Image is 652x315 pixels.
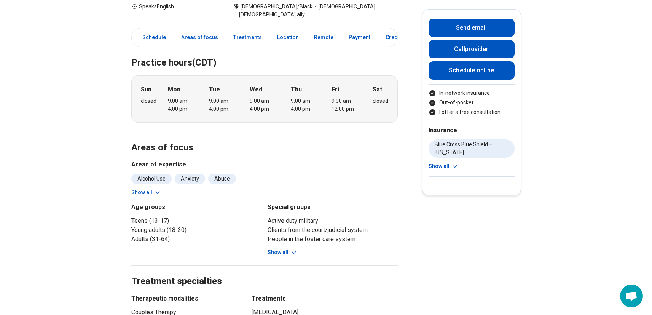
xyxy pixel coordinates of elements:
[131,160,398,169] h3: Areas of expertise
[268,216,398,225] li: Active duty military
[250,85,262,94] strong: Wed
[429,162,459,170] button: Show all
[620,285,643,307] div: Open chat
[133,30,171,45] a: Schedule
[209,97,238,113] div: 9:00 am – 4:00 pm
[429,108,515,116] li: I offer a free consultation
[268,225,398,235] li: Clients from the court/judicial system
[429,99,515,107] li: Out-of-pocket
[344,30,375,45] a: Payment
[250,97,279,113] div: 9:00 am – 4:00 pm
[131,38,398,69] h2: Practice hours (CDT)
[131,257,398,288] h2: Treatment specialties
[168,85,180,94] strong: Mon
[131,235,261,244] li: Adults (31-64)
[268,203,398,212] h3: Special groups
[208,174,236,184] li: Abuse
[252,294,398,303] h3: Treatments
[131,225,261,235] li: Young adults (18-30)
[141,85,151,94] strong: Sun
[131,75,398,123] div: When does the program meet?
[429,89,515,116] ul: Payment options
[131,123,398,154] h2: Areas of focus
[429,40,515,58] button: Callprovider
[291,97,320,113] div: 9:00 am – 4:00 pm
[273,30,303,45] a: Location
[131,189,161,197] button: Show all
[429,126,515,135] h2: Insurance
[168,97,197,113] div: 9:00 am – 4:00 pm
[229,30,266,45] a: Treatments
[141,97,156,105] div: closed
[429,19,515,37] button: Send email
[373,85,382,94] strong: Sat
[131,294,238,303] h3: Therapeutic modalities
[429,61,515,80] a: Schedule online
[429,89,515,97] li: In-network insurance
[429,139,515,158] li: Blue Cross Blue Shield – [US_STATE]
[177,30,223,45] a: Areas of focus
[131,203,261,212] h3: Age groups
[131,216,261,225] li: Teens (13-17)
[381,30,419,45] a: Credentials
[233,11,305,19] span: [DEMOGRAPHIC_DATA] ally
[312,3,375,11] span: [DEMOGRAPHIC_DATA]
[332,97,361,113] div: 9:00 am – 12:00 pm
[309,30,338,45] a: Remote
[131,174,172,184] li: Alcohol Use
[268,248,298,256] button: Show all
[209,85,220,94] strong: Tue
[268,235,398,244] li: People in the foster care system
[291,85,302,94] strong: Thu
[332,85,339,94] strong: Fri
[241,3,312,11] span: [DEMOGRAPHIC_DATA]/Black
[131,3,218,19] div: Speaks English
[373,97,388,105] div: closed
[175,174,205,184] li: Anxiety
